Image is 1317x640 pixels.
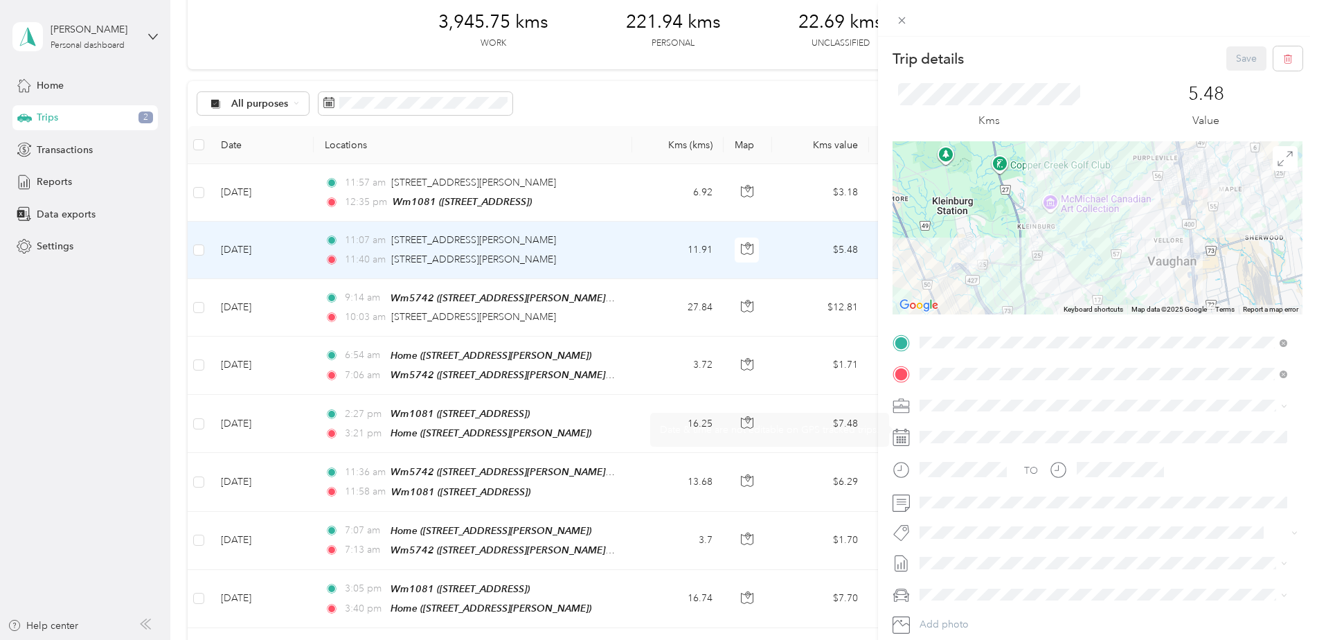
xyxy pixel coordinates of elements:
div: TO [1024,463,1038,478]
div: Date & time are not editable on GPS tracked trips. [650,413,889,447]
a: Terms (opens in new tab) [1215,305,1235,313]
a: Report a map error [1243,305,1298,313]
p: Trip details [893,49,964,69]
iframe: Everlance-gr Chat Button Frame [1239,562,1317,640]
a: Open this area in Google Maps (opens a new window) [896,296,942,314]
button: Add photo [915,615,1302,634]
p: Value [1192,112,1219,130]
span: Map data ©2025 Google [1131,305,1207,313]
img: Google [896,296,942,314]
p: Kms [978,112,1000,130]
button: Keyboard shortcuts [1064,305,1123,314]
p: 5.48 [1188,83,1224,105]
